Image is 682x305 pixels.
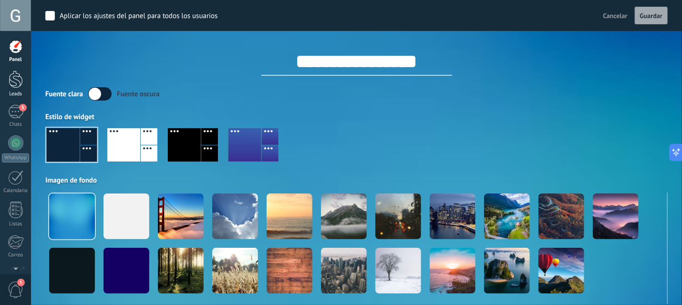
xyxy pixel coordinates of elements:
div: Panel [2,57,30,63]
div: Imagen de fondo [45,176,668,185]
span: Guardar [640,12,662,19]
div: Calendario [2,188,30,194]
span: 3 [19,104,27,112]
span: Cancelar [603,11,628,20]
div: Correo [2,252,30,258]
div: Fuente oscura [117,90,160,99]
div: Estilo de widget [45,112,668,122]
div: Listas [2,221,30,227]
span: 1 [17,279,25,286]
div: Leads [2,91,30,97]
div: Aplicar los ajustes del panel para todos los usuarios [60,11,218,21]
button: Cancelar [599,9,631,23]
div: WhatsApp [2,153,29,163]
div: Chats [2,122,30,128]
div: Fuente clara [45,90,83,99]
button: Guardar [635,7,668,25]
